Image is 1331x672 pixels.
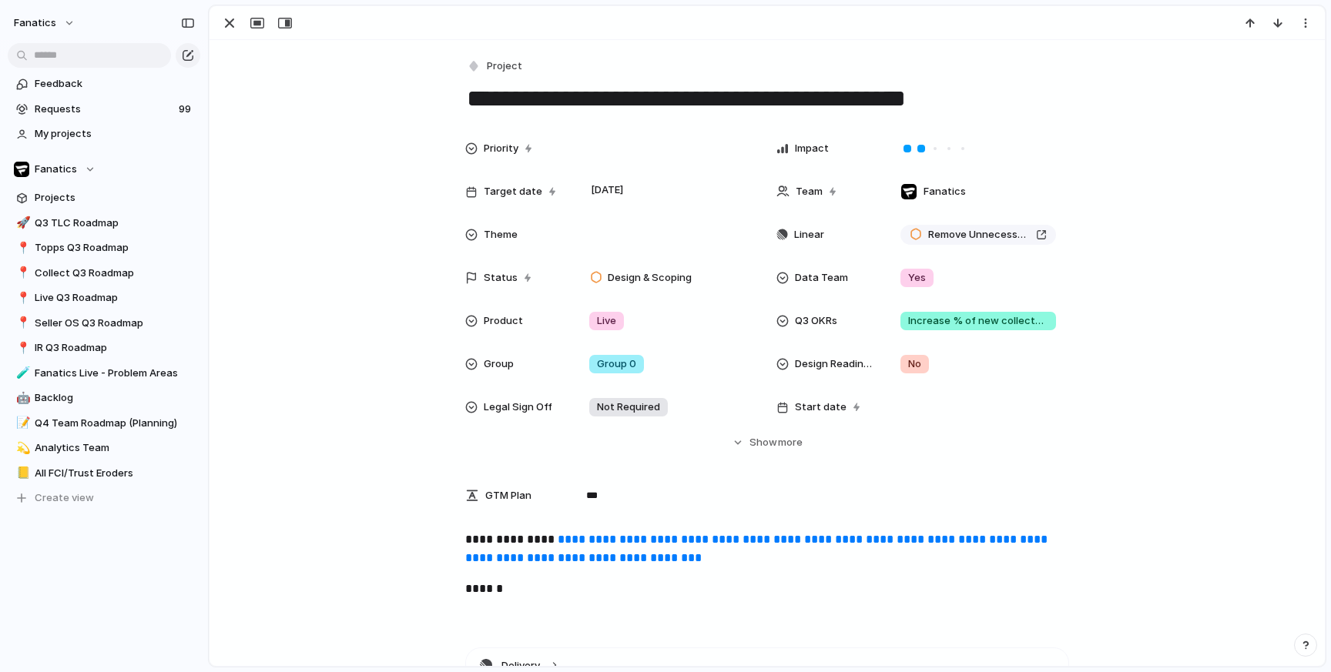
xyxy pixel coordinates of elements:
[908,313,1048,329] span: Increase % of new collectors who complete 3+ purchases within their [PERSON_NAME] 30 days from 7....
[795,400,847,415] span: Start date
[8,186,200,209] a: Projects
[908,270,926,286] span: Yes
[484,356,514,372] span: Group
[924,184,966,199] span: Fanatics
[597,313,616,329] span: Live
[35,162,77,177] span: Fanatics
[749,435,777,450] span: Show
[35,240,195,256] span: Topps Q3 Roadmap
[35,440,195,456] span: Analytics Team
[8,336,200,359] a: 📍IR Q3 Roadmap
[8,98,200,121] a: Requests99
[465,429,1069,456] button: Showmore
[597,356,636,372] span: Group 0
[16,314,27,332] div: 📍
[35,190,195,206] span: Projects
[484,400,552,415] span: Legal Sign Off
[597,400,660,415] span: Not Required
[608,270,692,286] span: Design & Scoping
[35,216,195,231] span: Q3 TLC Roadmap
[7,11,83,35] button: fanatics
[35,126,195,142] span: My projects
[484,141,518,156] span: Priority
[16,440,27,457] div: 💫
[8,212,200,235] a: 🚀Q3 TLC Roadmap
[16,214,27,232] div: 🚀
[14,290,29,306] button: 📍
[908,356,921,372] span: No
[35,76,195,92] span: Feedback
[8,436,200,460] a: 💫Analytics Team
[8,158,200,181] button: Fanatics
[487,59,522,74] span: Project
[35,340,195,356] span: IR Q3 Roadmap
[35,416,195,431] span: Q4 Team Roadmap (Planning)
[16,464,27,482] div: 📒
[484,184,542,199] span: Target date
[35,366,195,381] span: Fanatics Live - Problem Areas
[16,239,27,257] div: 📍
[14,440,29,456] button: 💫
[14,15,56,31] span: fanatics
[14,340,29,356] button: 📍
[35,466,195,481] span: All FCI/Trust Eroders
[16,414,27,432] div: 📝
[8,236,200,259] a: 📍Topps Q3 Roadmap
[795,141,829,156] span: Impact
[8,122,200,145] a: My projects
[484,227,518,242] span: Theme
[796,184,823,199] span: Team
[778,435,803,450] span: more
[16,364,27,382] div: 🧪
[8,286,200,309] a: 📍Live Q3 Roadmap
[8,386,200,410] a: 🤖Backlog
[14,266,29,281] button: 📍
[35,266,195,281] span: Collect Q3 Roadmap
[8,262,200,285] a: 📍Collect Q3 Roadmap
[8,362,200,385] a: 🧪Fanatics Live - Problem Areas
[484,313,523,329] span: Product
[8,462,200,485] a: 📒All FCI/Trust Eroders
[16,339,27,357] div: 📍
[795,270,848,286] span: Data Team
[928,227,1030,242] span: Remove Unnecessary Screens on the Onboarding
[35,290,195,306] span: Live Q3 Roadmap
[14,366,29,381] button: 🧪
[35,316,195,331] span: Seller OS Q3 Roadmap
[35,490,94,506] span: Create view
[179,102,194,117] span: 99
[14,240,29,256] button: 📍
[16,289,27,307] div: 📍
[35,102,174,117] span: Requests
[16,389,27,407] div: 🤖
[14,466,29,481] button: 📒
[35,390,195,406] span: Backlog
[485,488,531,503] span: GTM Plan
[8,486,200,510] button: Create view
[14,316,29,331] button: 📍
[14,390,29,406] button: 🤖
[795,356,875,372] span: Design Readiness
[14,416,29,431] button: 📝
[16,264,27,282] div: 📍
[587,181,628,199] span: [DATE]
[900,225,1056,245] a: Remove Unnecessary Screens on the Onboarding
[484,270,518,286] span: Status
[794,227,824,242] span: Linear
[14,216,29,231] button: 🚀
[8,72,200,95] a: Feedback
[464,55,527,78] button: Project
[8,412,200,435] a: 📝Q4 Team Roadmap (Planning)
[8,312,200,335] a: 📍Seller OS Q3 Roadmap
